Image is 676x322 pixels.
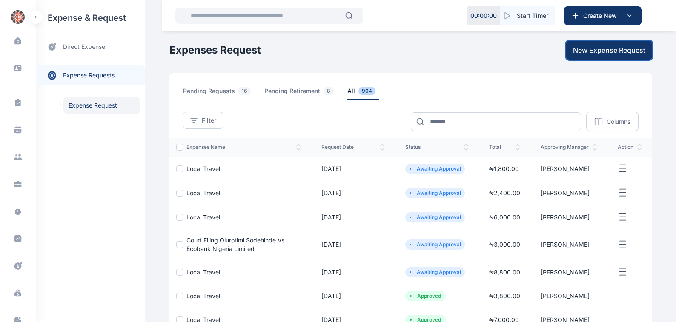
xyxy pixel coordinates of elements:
[36,58,145,85] div: expense requests
[63,97,140,114] a: Expense Request
[489,214,520,221] span: ₦ 6,000.00
[186,189,220,197] a: Local Travel
[186,214,220,221] a: Local Travel
[347,87,379,100] span: all
[530,284,607,308] td: [PERSON_NAME]
[409,214,461,221] li: Awaiting Approval
[541,144,597,151] span: approving manager
[238,87,251,95] span: 16
[586,112,639,131] button: Columns
[530,229,607,260] td: [PERSON_NAME]
[36,36,145,58] a: direct expense
[347,87,389,100] a: all904
[489,189,520,197] span: ₦ 2,400.00
[186,237,284,252] a: Court Filing Olurotimi Sodehinde Vs Ecobank Nigeria Limited
[530,181,607,205] td: [PERSON_NAME]
[409,269,461,276] li: Awaiting Approval
[489,144,520,151] span: total
[36,65,145,85] a: expense requests
[500,6,555,25] button: Start Timer
[183,112,223,129] button: Filter
[324,87,334,95] span: 8
[186,268,220,276] a: Local Travel
[186,165,220,172] a: Local Travel
[311,157,395,181] td: [DATE]
[530,205,607,229] td: [PERSON_NAME]
[409,293,442,299] li: Approved
[517,11,548,20] span: Start Timer
[530,260,607,284] td: [PERSON_NAME]
[573,45,645,55] span: New Expense Request
[409,190,461,197] li: Awaiting Approval
[63,43,105,51] span: direct expense
[186,144,301,151] span: expenses Name
[470,11,497,20] p: 00 : 00 : 00
[358,87,375,95] span: 904
[530,157,607,181] td: [PERSON_NAME]
[321,144,385,151] span: request date
[489,268,520,276] span: ₦ 8,800.00
[618,144,642,151] span: action
[311,260,395,284] td: [DATE]
[607,117,630,126] p: Columns
[311,181,395,205] td: [DATE]
[564,6,642,25] button: Create New
[566,41,652,60] button: New Expense Request
[202,116,216,125] span: Filter
[489,241,520,248] span: ₦ 3,000.00
[311,229,395,260] td: [DATE]
[311,284,395,308] td: [DATE]
[169,43,261,57] h1: Expenses Request
[264,87,337,100] span: pending retirement
[405,144,469,151] span: status
[311,205,395,229] td: [DATE]
[183,87,254,100] span: pending requests
[409,165,461,172] li: Awaiting Approval
[183,87,264,100] a: pending requests16
[186,292,220,299] a: Local Travel
[489,292,520,299] span: ₦ 3,800.00
[409,241,461,248] li: Awaiting Approval
[489,165,519,172] span: ₦ 1,800.00
[580,11,624,20] span: Create New
[264,87,347,100] a: pending retirement8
